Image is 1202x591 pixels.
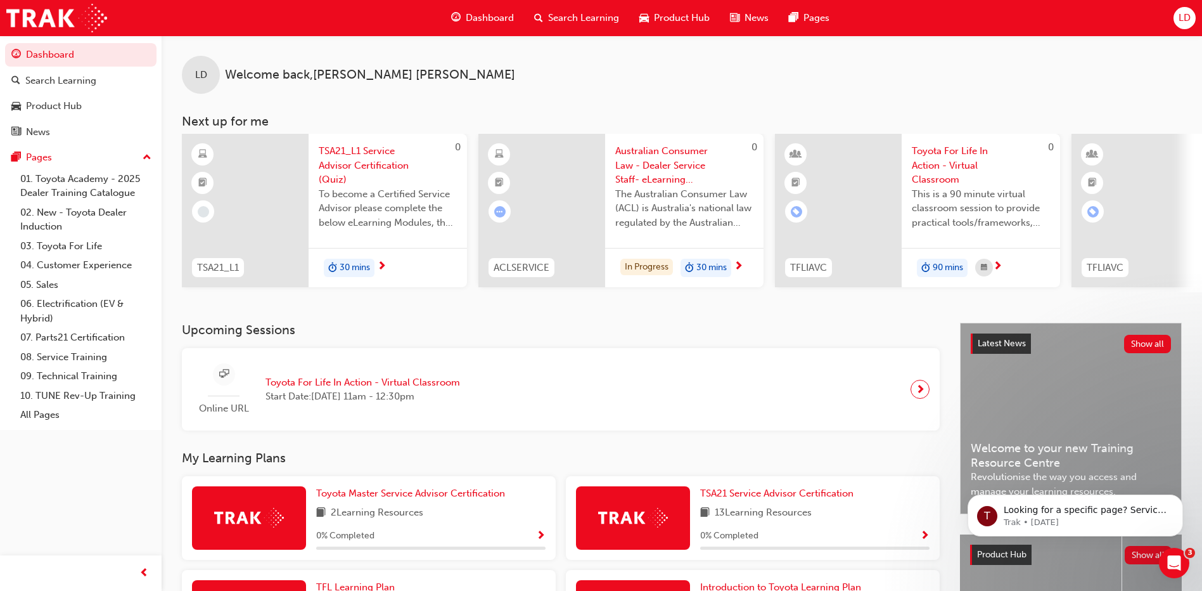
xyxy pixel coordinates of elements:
button: Show all [1124,335,1172,353]
span: TFLIAVC [790,261,827,275]
span: learningResourceType_INSTRUCTOR_LED-icon [791,146,800,163]
span: 30 mins [696,261,727,275]
span: learningResourceType_ELEARNING-icon [198,146,207,163]
a: Dashboard [5,43,157,67]
button: LD [1173,7,1196,29]
span: news-icon [11,127,21,138]
span: Welcome back , [PERSON_NAME] [PERSON_NAME] [225,68,515,82]
div: Search Learning [25,74,96,88]
a: News [5,120,157,144]
a: 07. Parts21 Certification [15,328,157,347]
span: This is a 90 minute virtual classroom session to provide practical tools/frameworks, behaviours a... [912,187,1050,230]
a: Online URLToyota For Life In Action - Virtual ClassroomStart Date:[DATE] 11am - 12:30pm [192,358,930,421]
span: learningRecordVerb_NONE-icon [198,206,209,218]
a: car-iconProduct Hub [629,5,720,31]
span: booktick-icon [495,175,504,192]
a: 08. Service Training [15,347,157,367]
a: Search Learning [5,69,157,93]
span: 0 [751,141,757,153]
span: LD [1179,11,1191,25]
h3: Next up for me [162,114,1202,129]
span: search-icon [534,10,543,26]
span: TSA21 Service Advisor Certification [700,488,854,499]
button: Show Progress [536,528,546,544]
span: car-icon [11,101,21,112]
span: learningRecordVerb_ATTEMPT-icon [494,206,506,218]
span: Show Progress [920,531,930,542]
span: news-icon [730,10,739,26]
a: 0TSA21_L1TSA21_L1 Service Advisor Certification (Quiz)To become a Certified Service Advisor pleas... [182,134,467,287]
span: next-icon [993,261,1002,273]
a: 03. Toyota For Life [15,237,157,256]
span: 3 [1185,548,1195,558]
span: booktick-icon [1088,175,1097,192]
span: learningRecordVerb_ENROLL-icon [1087,206,1099,218]
span: Australian Consumer Law - Dealer Service Staff- eLearning Module [615,144,753,187]
span: guage-icon [11,49,21,61]
span: Toyota For Life In Action - Virtual Classroom [265,375,460,390]
a: 04. Customer Experience [15,256,157,275]
span: learningResourceType_INSTRUCTOR_LED-icon [1088,146,1097,163]
h3: Upcoming Sessions [182,323,940,337]
span: booktick-icon [198,175,207,192]
span: book-icon [700,505,710,521]
button: Pages [5,146,157,169]
span: Welcome to your new Training Resource Centre [971,441,1171,470]
div: Product Hub [26,99,82,114]
span: News [745,11,769,25]
a: news-iconNews [720,5,779,31]
span: sessionType_ONLINE_URL-icon [219,367,229,382]
span: Pages [803,11,829,25]
span: 90 mins [933,261,963,275]
span: next-icon [377,261,387,273]
span: The Australian Consumer Law (ACL) is Australia's national law regulated by the Australian Competi... [615,187,753,230]
span: pages-icon [789,10,798,26]
span: calendar-icon [981,260,987,276]
span: 0 [455,141,461,153]
span: booktick-icon [791,175,800,192]
a: 05. Sales [15,275,157,295]
span: Online URL [192,401,255,416]
div: In Progress [620,259,673,276]
span: car-icon [639,10,649,26]
span: search-icon [11,75,20,87]
img: Trak [6,4,107,32]
a: 09. Technical Training [15,367,157,386]
a: Toyota Master Service Advisor Certification [316,486,510,501]
span: guage-icon [451,10,461,26]
span: Toyota Master Service Advisor Certification [316,488,505,499]
a: 0ACLSERVICEAustralian Consumer Law - Dealer Service Staff- eLearning ModuleThe Australian Consume... [478,134,764,287]
a: 01. Toyota Academy - 2025 Dealer Training Catalogue [15,169,157,203]
h3: My Learning Plans [182,451,940,465]
span: ACLSERVICE [494,261,549,275]
iframe: Intercom notifications message [949,468,1202,557]
span: pages-icon [11,152,21,164]
span: 2 Learning Resources [331,505,423,521]
img: Trak [598,508,668,528]
a: pages-iconPages [779,5,840,31]
span: Search Learning [548,11,619,25]
a: 06. Electrification (EV & Hybrid) [15,294,157,328]
span: To become a Certified Service Advisor please complete the below eLearning Modules, the Service Ad... [319,187,457,230]
span: Toyota For Life In Action - Virtual Classroom [912,144,1050,187]
a: guage-iconDashboard [441,5,524,31]
span: 0 % Completed [700,529,758,543]
span: book-icon [316,505,326,521]
button: DashboardSearch LearningProduct HubNews [5,41,157,146]
span: duration-icon [328,260,337,276]
span: 30 mins [340,261,370,275]
button: Show Progress [920,528,930,544]
a: Product Hub [5,94,157,118]
span: duration-icon [921,260,930,276]
a: 02. New - Toyota Dealer Induction [15,203,157,237]
a: 0TFLIAVCToyota For Life In Action - Virtual ClassroomThis is a 90 minute virtual classroom sessio... [775,134,1060,287]
span: Latest News [978,338,1026,349]
a: 10. TUNE Rev-Up Training [15,386,157,406]
span: Dashboard [466,11,514,25]
a: Latest NewsShow all [971,334,1171,354]
span: TFLIAVC [1087,261,1123,275]
span: LD [195,68,207,82]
